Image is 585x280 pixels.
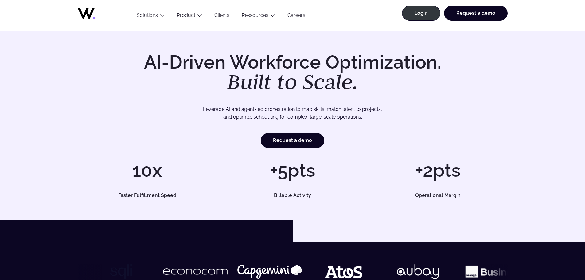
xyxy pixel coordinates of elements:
[281,12,311,21] a: Careers
[230,193,355,198] h5: Billable Activity
[171,12,208,21] button: Product
[84,193,210,198] h5: Faster Fulfillment Speed
[242,12,268,18] a: Ressources
[375,193,501,198] h5: Operational Margin
[78,161,217,179] h1: 10x
[236,12,281,21] button: Ressources
[135,53,450,92] h1: AI-Driven Workforce Optimization.
[99,105,486,121] p: Leverage AI and agent-led orchestration to map skills, match talent to projects, and optimize sch...
[402,6,440,21] a: Login
[131,12,171,21] button: Solutions
[223,161,362,179] h1: +5pts
[261,133,324,148] a: Request a demo
[227,68,358,95] em: Built to Scale.
[208,12,236,21] a: Clients
[177,12,195,18] a: Product
[368,161,507,179] h1: +2pts
[444,6,508,21] a: Request a demo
